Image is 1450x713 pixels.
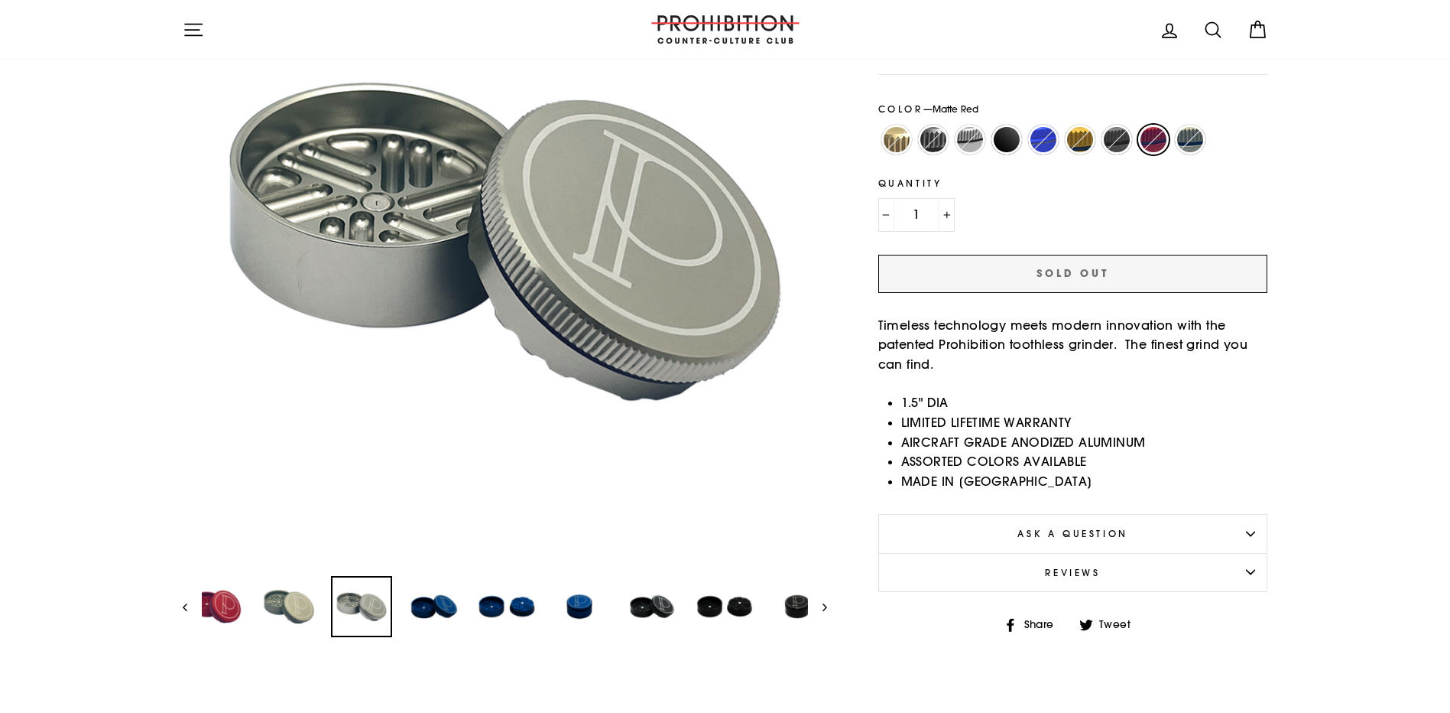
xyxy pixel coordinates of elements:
[187,578,245,636] img: TOOTHLESS GRINDER - 2 STAGE - 1.5" DIA'
[332,578,391,636] img: TOOTHLESS GRINDER - 2 STAGE - 1.5" DIA'
[260,578,318,636] img: TOOTHLESS GRINDER - 2 STAGE - 1.5" DIA'
[768,578,826,636] img: TOOTHLESS GRINDER - 2 STAGE - 1.5" DIA'
[183,576,202,637] button: Previous
[623,578,681,636] img: TOOTHLESS GRINDER - 2 STAGE - 1.5" DIA'
[901,433,1268,453] li: AIRCRAFT GRADE ANODIZED ALUMINUM
[478,578,536,636] img: TOOTHLESS GRINDER - 2 STAGE - 1.5" DIA'
[1022,617,1066,633] span: Share
[1045,566,1100,578] span: Reviews
[696,578,754,636] img: TOOTHLESS GRINDER - 2 STAGE - 1.5" DIA'
[955,125,985,155] label: Stainless
[991,125,1022,155] label: Matte Black
[1036,266,1109,280] span: Sold Out
[649,15,802,44] img: PROHIBITION COUNTER-CULTURE CLUB
[901,452,1268,472] li: ASSORTED COLORS AVAILABLE
[1028,125,1059,155] label: Matte Blue
[901,393,1268,413] li: 1.5" DIA
[878,176,1268,190] label: Quantity
[933,103,978,115] span: Matte Red
[878,316,1268,375] p: Timeless technology meets modern innovation with the patented Prohibition toothless grinder. The ...
[878,102,1268,116] label: Color
[1138,125,1169,155] label: Matte Red
[1097,617,1142,633] span: Tweet
[878,514,1268,552] button: Ask a question
[878,198,894,232] button: Reduce item quantity by one
[878,255,1268,293] button: Sold Out
[901,472,1268,492] li: MADE IN [GEOGRAPHIC_DATA]
[878,198,955,232] input: quantity
[405,578,463,636] img: TOOTHLESS GRINDER - 2 STAGE - 1.5" DIA'
[550,578,608,636] img: TOOTHLESS GRINDER - 2 STAGE - 1.5" DIA'
[1065,125,1095,155] label: Matte Gold
[901,413,1268,433] li: LIMITED LIFETIME WARRANTY
[808,576,827,637] button: Next
[1175,125,1205,155] label: [PERSON_NAME]
[1101,125,1132,155] label: Matte Gunmetal
[918,125,949,155] label: Gunmetal
[878,553,1268,591] button: Reviews
[881,125,912,155] label: Champagne
[923,103,978,115] span: —
[939,198,955,232] button: Increase item quantity by one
